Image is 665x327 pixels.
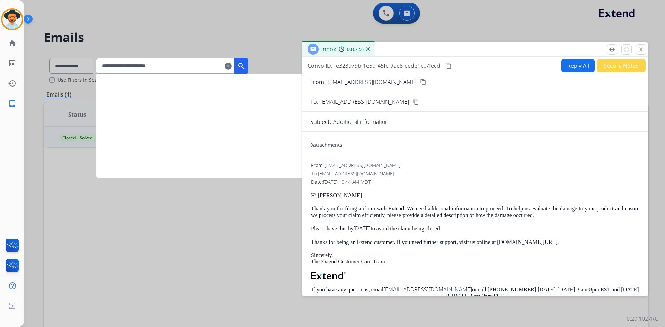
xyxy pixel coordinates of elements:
mat-icon: content_copy [420,79,426,85]
mat-icon: history [8,79,16,88]
p: Thank you for filing a claim with Extend. We need additional information to proceed. To help us e... [311,206,639,218]
span: 0 [310,142,313,148]
span: [EMAIL_ADDRESS][DOMAIN_NAME] [318,170,394,177]
mat-icon: fullscreen [623,46,630,53]
p: If you have any questions, email or call [PHONE_NUMBER] [DATE]-[DATE], 9am-8pm EST and [DATE] & [... [311,286,639,299]
mat-icon: remove_red_eye [609,46,615,53]
button: Reply All [561,59,595,72]
div: attachments [310,142,342,148]
mat-icon: close [638,46,644,53]
span: [EMAIL_ADDRESS][DOMAIN_NAME] [320,98,409,106]
div: To: [311,170,639,177]
div: From: [311,162,639,169]
p: Hi [PERSON_NAME], [311,192,639,199]
span: e323979b-1e5d-45fe-9ae8-eede1cc7fecd [336,62,440,70]
p: Thanks for being an Extend customer. If you need further support, visit us online at [DOMAIN_NAME... [311,239,639,245]
span: [EMAIL_ADDRESS][DOMAIN_NAME] [324,162,400,169]
p: 0.20.1027RC [627,315,658,323]
span: 00:02:56 [347,47,364,52]
img: avatar [2,10,22,29]
div: Date: [311,179,639,185]
mat-icon: content_copy [413,99,419,105]
mat-icon: content_copy [445,63,452,69]
p: Subject: [310,118,331,126]
p: To: [310,98,318,106]
span: [DATE] 10:44 AM MDT [323,179,371,185]
p: Sincerely, The Extend Customer Care Team [311,252,639,265]
mat-icon: home [8,39,16,47]
a: [EMAIL_ADDRESS][DOMAIN_NAME] [383,285,472,293]
p: Convo ID: [308,62,332,70]
mat-icon: inbox [8,99,16,108]
span: Inbox [321,45,336,53]
mat-icon: list_alt [8,59,16,67]
img: Extend Logo [311,272,346,280]
p: From: [310,78,326,86]
mat-icon: clear [225,62,232,70]
p: [EMAIL_ADDRESS][DOMAIN_NAME] [328,78,416,86]
button: Secure Notes [597,59,646,72]
mat-icon: search [237,62,246,70]
p: Additional information [333,118,388,126]
p: Please have this by to avoid the claim being closed. [311,225,639,232]
strong: [DATE] [353,225,371,232]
